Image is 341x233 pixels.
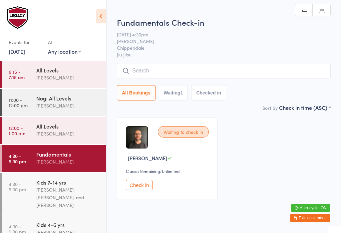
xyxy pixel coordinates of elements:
[48,48,81,55] div: Any location
[9,181,26,192] time: 4:30 - 5:30 pm
[262,104,278,111] label: Sort by
[117,85,156,100] button: All Bookings
[158,126,209,138] div: Waiting to check in
[36,123,101,130] div: All Levels
[126,180,153,190] button: Check in
[9,125,25,136] time: 12:00 - 1:00 pm
[279,104,331,111] div: Check in time (ASC)
[36,94,101,102] div: Nogi All Levels
[36,186,101,209] div: [PERSON_NAME] [PERSON_NAME], and [PERSON_NAME]
[36,74,101,81] div: [PERSON_NAME]
[7,5,30,30] img: Legacy Brazilian Jiu Jitsu
[36,151,101,158] div: Fundamentals
[2,89,106,116] a: 11:00 -12:00 pmNogi All Levels[PERSON_NAME]
[117,44,320,51] span: Chippendale
[290,214,330,222] button: Exit kiosk mode
[191,85,226,100] button: Checked in
[48,37,81,48] div: At
[117,17,331,28] h2: Fundamentals Check-in
[2,117,106,144] a: 12:00 -1:00 pmAll Levels[PERSON_NAME]
[36,130,101,138] div: [PERSON_NAME]
[9,153,26,164] time: 4:30 - 5:30 pm
[36,66,101,74] div: All Levels
[9,97,28,108] time: 11:00 - 12:00 pm
[36,158,101,166] div: [PERSON_NAME]
[126,126,148,149] img: image1739948803.png
[36,179,101,186] div: Kids 7-14 yrs
[36,221,101,228] div: Kids 4-6 yrs
[2,173,106,215] a: 4:30 -5:30 pmKids 7-14 yrs[PERSON_NAME] [PERSON_NAME], and [PERSON_NAME]
[291,204,330,212] button: Auto-cycle: ON
[180,90,183,95] div: 1
[117,38,320,44] span: [PERSON_NAME]
[159,85,188,100] button: Waiting1
[117,51,331,58] span: Jiu Jitsu
[128,155,167,162] span: [PERSON_NAME]
[9,69,25,80] time: 6:15 - 7:15 am
[117,31,320,38] span: [DATE] 4:30pm
[117,63,331,78] input: Search
[36,102,101,109] div: [PERSON_NAME]
[9,48,25,55] a: [DATE]
[2,145,106,172] a: 4:30 -5:30 pmFundamentals[PERSON_NAME]
[126,168,211,174] div: Classes Remaining: Unlimited
[2,61,106,88] a: 6:15 -7:15 amAll Levels[PERSON_NAME]
[9,37,41,48] div: Events for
